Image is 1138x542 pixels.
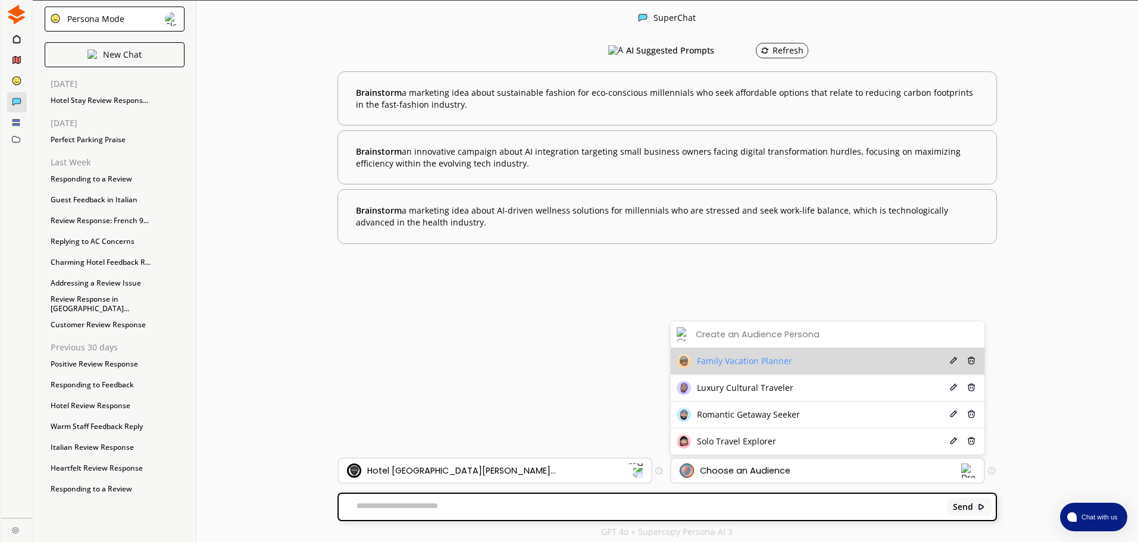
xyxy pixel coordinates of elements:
button: atlas-launcher [1060,503,1127,531]
button: Delete Icon [965,381,978,395]
span: Luxury Cultural Traveler [697,383,793,393]
b: an innovative campaign about AI integration targeting small business owners facing digital transf... [356,146,978,169]
img: Tooltip Icon [655,467,662,474]
div: Responding to Praise [45,501,185,519]
div: Create an Audience Persona [696,330,820,339]
h3: AI Suggested Prompts [626,42,714,59]
button: Delete Icon [965,408,978,422]
img: Dropdown Icon [961,463,976,478]
div: SuperChat [654,13,696,24]
img: Close [12,527,19,534]
img: Edit Icon [949,410,958,418]
button: Edit Icon [948,355,959,368]
div: Italian Review Response [45,438,185,456]
p: Last Week [51,158,185,167]
img: Close [977,503,986,511]
img: Create Icon [677,327,691,342]
img: Tooltip Icon [988,467,995,474]
a: Close [1,518,32,539]
img: Brand Icon [347,463,361,478]
img: Close [50,13,61,24]
button: Delete Icon [965,435,978,449]
button: Edit Icon [948,435,959,449]
div: Review Response: French 9... [45,212,185,230]
span: Brainstorm [356,205,402,216]
div: Hotel Stay Review Respons... [45,92,185,109]
img: Close [638,13,648,23]
span: Romantic Getaway Seeker [697,410,800,419]
div: Positive Review Response [45,355,185,373]
p: [DATE] [51,79,185,89]
span: Chat with us [1077,512,1120,522]
b: a marketing idea about sustainable fashion for eco-conscious millennials who seek affordable opti... [356,87,978,110]
img: Delete Icon [967,356,976,365]
div: Choose an Audience [700,466,790,475]
p: [DATE] [51,118,185,128]
div: Warm Staff Feedback Reply [45,418,185,436]
img: Audience Icon [680,463,694,478]
span: Family Vacation Planner [697,356,792,366]
p: GPT 4o + Supercopy Persona-AI 3 [601,527,733,537]
div: Persona Mode [63,14,124,24]
b: Send [953,502,973,512]
button: Edit Icon [948,381,959,395]
img: Edit Icon [949,356,958,365]
img: Close [87,49,97,59]
div: Responding to a Review [45,480,185,498]
div: Hotel Review Response [45,397,185,415]
span: Brainstorm [356,146,402,157]
div: Charming Hotel Feedback R... [45,253,185,271]
button: Edit Icon [948,408,959,422]
span: Solo Travel Explorer [697,437,776,446]
div: Guest Feedback in Italian [45,191,185,209]
img: Brand Icon [677,408,691,422]
img: Delete Icon [967,437,976,445]
span: Brainstorm [356,87,402,98]
img: Close [7,5,26,24]
p: New Chat [103,50,142,59]
img: Refresh [761,46,769,55]
img: Delete Icon [967,383,976,391]
img: Brand Icon [677,381,691,395]
img: Brand Icon [677,354,691,368]
div: Hotel [GEOGRAPHIC_DATA][PERSON_NAME]... [367,466,556,475]
b: a marketing idea about AI-driven wellness solutions for millennials who are stressed and seek wor... [356,205,978,228]
img: Edit Icon [949,437,958,445]
div: Responding to a Review [45,170,185,188]
img: Brand Icon [677,434,691,449]
img: Edit Icon [949,383,958,391]
p: Previous 30 days [51,343,185,352]
div: Refresh [761,46,804,55]
div: Customer Review Response [45,316,185,334]
div: Replying to AC Concerns [45,233,185,250]
div: Addressing a Review Issue [45,274,185,292]
div: Review Response in [GEOGRAPHIC_DATA]... [45,295,185,313]
div: Responding to Feedback [45,376,185,394]
img: Close [165,12,179,26]
img: AI Suggested Prompts [608,45,623,56]
img: Delete Icon [967,410,976,418]
div: Heartfelt Review Response [45,459,185,477]
button: Delete Icon [965,355,978,368]
div: Perfect Parking Praise [45,131,185,149]
img: Dropdown Icon [628,463,643,478]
